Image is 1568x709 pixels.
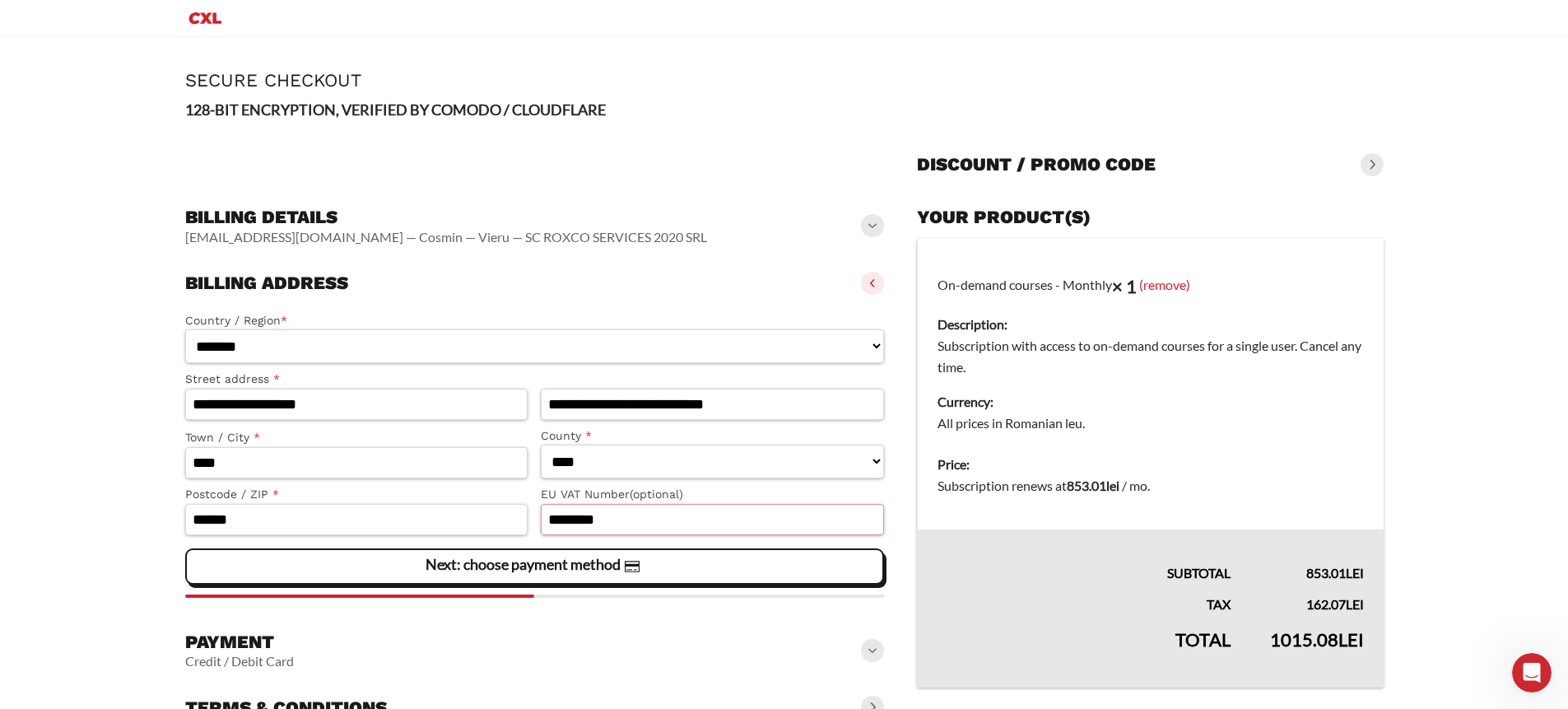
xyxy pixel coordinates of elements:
h3: Discount / promo code [917,153,1156,176]
span: lei [1346,565,1364,581]
div: ask chatgpt and update your system [77,385,316,421]
strong: × 1 [1112,275,1137,297]
div: Close [289,7,319,36]
div: If you like, you can share the document, but there is not much we can do if the system doesn't ac... [26,162,257,226]
h3: Billing details [185,206,707,229]
span: Subscription renews at . [938,478,1150,493]
button: Send a message… [282,533,309,559]
div: That's not true, it's not most commonly. There are a lot of Romanian companies without the RO. It... [72,260,303,373]
td: On-demand courses - Monthly [918,239,1384,445]
button: Emoji picker [26,539,39,553]
textarea: Message… [14,505,315,533]
div: That's not true, it's not most commonly. There are a lot of Romanian companies without the RO. It... [59,250,316,383]
div: Kimberly says… [13,63,316,250]
div: Kimberly says… [13,26,316,64]
label: EU VAT Number [541,485,884,504]
button: Gif picker [52,539,65,553]
iframe: Intercom live chat [1512,653,1552,693]
dd: All prices in Romanian leu. [938,413,1363,434]
span: lei [1346,596,1364,612]
bdi: 853.01 [1067,478,1119,493]
button: Upload attachment [78,539,91,553]
bdi: 853.01 [1306,565,1364,581]
label: Postcode / ZIP [185,485,528,504]
p: Active 12h ago [80,21,160,37]
button: Home [258,7,289,38]
label: Town / City [185,428,528,447]
div: Cosmin says… [13,385,316,434]
dd: Subscription with access to on-demand courses for a single user. Cancel any time. [938,335,1363,378]
vaadin-horizontal-layout: Credit / Debit Card [185,653,294,669]
dt: Currency: [938,391,1363,413]
span: (optional) [630,487,683,501]
span: / mo [1122,478,1147,493]
span: lei [1106,478,1119,493]
h3: Payment [185,631,294,654]
bdi: 1015.08 [1270,628,1364,651]
div: Cosmin says… [13,250,316,385]
label: County [541,427,884,445]
div: Thank you for your patience. We understand that you have a VAT number; however, our system requir... [13,63,270,236]
div: Thank you for pointing this out. Our system relies on the EU VIES tool, which only validates Roma... [26,443,257,572]
h1: Secure Checkout [185,70,1384,91]
div: Kimberly says… [13,433,316,612]
div: ask chatgpt and update your system [91,394,303,411]
span: lei [1338,628,1364,651]
h3: Billing address [185,272,348,295]
a: (remove) [1139,276,1190,292]
dt: Price: [938,454,1363,475]
th: Total [918,615,1250,688]
label: Street address [185,370,528,389]
div: let me check with the team in charge [26,36,242,53]
vaadin-button: Next: choose payment method [185,548,885,585]
label: Country / Region [185,311,885,330]
div: let me check with the team in charge [13,26,255,63]
dt: Description: [938,314,1363,335]
div: Thank you for pointing this out. Our system relies on the EU VIES tool, which only validates Roma... [13,433,270,582]
img: Profile image for Kimberly [47,9,73,35]
th: Subtotal [918,529,1250,584]
th: Tax [918,584,1250,615]
bdi: 162.07 [1306,596,1364,612]
button: go back [11,7,42,38]
vaadin-horizontal-layout: [EMAIL_ADDRESS][DOMAIN_NAME] — Cosmin — Vieru — SC ROXCO SERVICES 2020 SRL [185,229,707,245]
h1: [PERSON_NAME] [80,8,187,21]
div: Thank you for your patience. We understand that you have a VAT number; however, our system requir... [26,73,257,154]
strong: 128-BIT ENCRYPTION, VERIFIED BY COMODO / CLOUDFLARE [185,100,606,119]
